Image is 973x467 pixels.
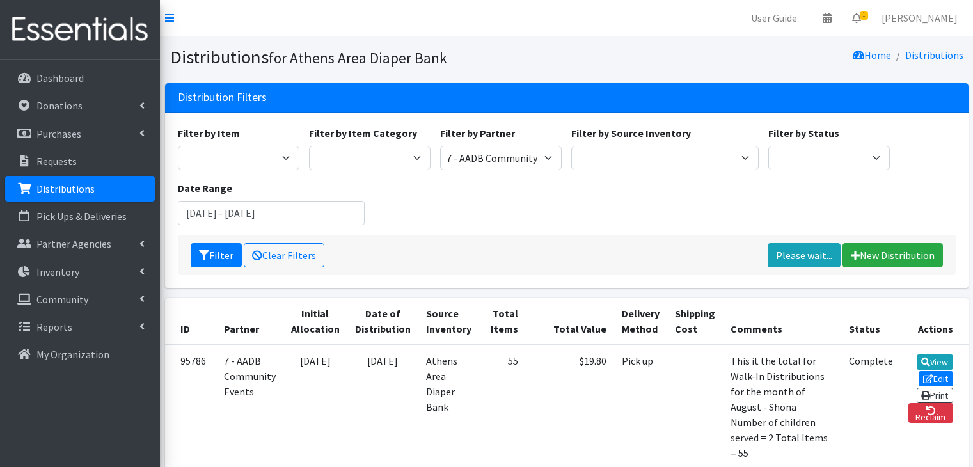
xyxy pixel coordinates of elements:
a: Edit [919,371,953,386]
button: Filter [191,243,242,267]
a: Distributions [5,176,155,202]
p: Partner Agencies [36,237,111,250]
a: Print [917,388,953,403]
label: Filter by Source Inventory [571,125,691,141]
th: Date of Distribution [347,298,418,345]
a: Pick Ups & Deliveries [5,203,155,229]
th: Total Value [526,298,614,345]
label: Filter by Status [768,125,839,141]
p: Inventory [36,265,79,278]
a: Community [5,287,155,312]
a: Home [853,49,891,61]
small: for Athens Area Diaper Bank [269,49,447,67]
a: Partner Agencies [5,231,155,257]
a: Reclaim [908,403,953,423]
a: Purchases [5,121,155,146]
label: Filter by Item [178,125,240,141]
p: Pick Ups & Deliveries [36,210,127,223]
a: Dashboard [5,65,155,91]
a: Clear Filters [244,243,324,267]
p: Reports [36,321,72,333]
a: Please wait... [768,243,841,267]
th: Status [841,298,901,345]
th: Source Inventory [418,298,479,345]
label: Filter by Item Category [309,125,417,141]
a: New Distribution [842,243,943,267]
p: Dashboard [36,72,84,84]
p: Purchases [36,127,81,140]
p: Donations [36,99,83,112]
input: January 1, 2011 - December 31, 2011 [178,201,365,225]
a: My Organization [5,342,155,367]
label: Date Range [178,180,232,196]
th: Shipping Cost [667,298,723,345]
a: 1 [842,5,871,31]
th: Actions [901,298,969,345]
p: Requests [36,155,77,168]
a: Donations [5,93,155,118]
p: Community [36,293,88,306]
h3: Distribution Filters [178,91,267,104]
a: Requests [5,148,155,174]
label: Filter by Partner [440,125,515,141]
h1: Distributions [170,46,562,68]
a: Inventory [5,259,155,285]
th: Initial Allocation [283,298,347,345]
th: ID [165,298,216,345]
th: Comments [723,298,841,345]
a: User Guide [741,5,807,31]
th: Total Items [479,298,526,345]
a: View [917,354,953,370]
th: Delivery Method [614,298,667,345]
th: Partner [216,298,283,345]
p: My Organization [36,348,109,361]
span: 1 [860,11,868,20]
p: Distributions [36,182,95,195]
img: HumanEssentials [5,8,155,51]
a: Distributions [905,49,963,61]
a: Reports [5,314,155,340]
a: [PERSON_NAME] [871,5,968,31]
